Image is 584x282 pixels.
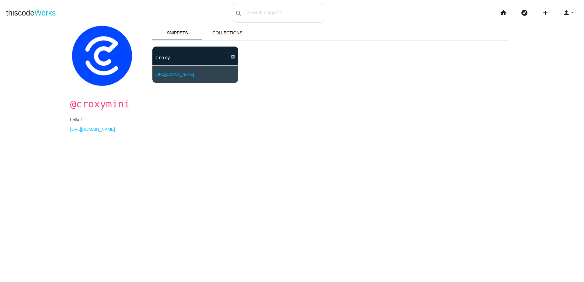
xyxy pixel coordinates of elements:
[34,9,56,17] span: Works
[203,26,253,40] a: Collections
[542,3,549,23] i: add
[72,26,132,86] img: 9267c2bbe40da5e463ae0183136ccf1f
[570,3,575,23] i: arrow_drop_down
[226,51,235,62] a: open_in_new
[70,127,140,132] a: [URL][DOMAIN_NAME]
[6,3,56,23] a: thiscodeWorks
[235,4,242,23] i: search
[231,51,235,62] i: open_in_new
[70,99,140,110] h1: @croxymini
[70,117,140,123] p: hello！
[521,3,528,23] i: explore
[500,3,507,23] i: home
[233,3,244,22] button: search
[155,72,194,77] a: [URL][DOMAIN_NAME]
[563,3,570,23] i: person
[152,54,238,61] a: Croxy
[152,26,203,40] a: Snippets
[244,6,324,19] input: Search snippets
